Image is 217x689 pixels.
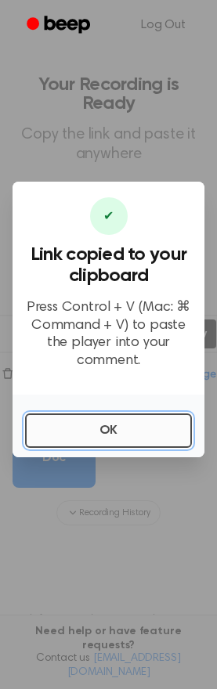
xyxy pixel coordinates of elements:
p: Press Control + V (Mac: ⌘ Command + V) to paste the player into your comment. [25,299,192,370]
a: Beep [16,10,104,41]
div: ✔ [90,197,128,235]
h3: Link copied to your clipboard [25,244,192,287]
button: OK [25,413,192,448]
a: Log Out [125,6,201,44]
